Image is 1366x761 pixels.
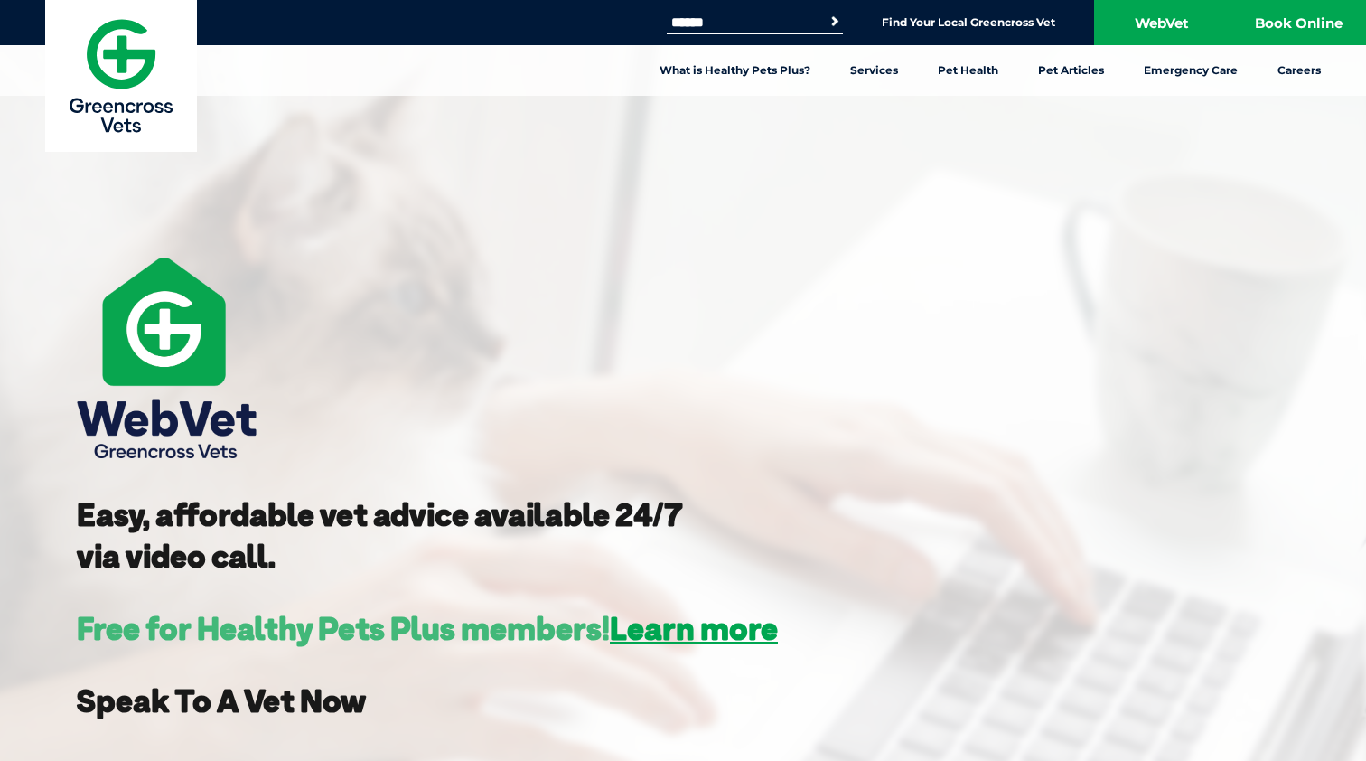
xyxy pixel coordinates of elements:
strong: Speak To A Vet Now [77,681,366,720]
h3: Free for Healthy Pets Plus members! [77,613,778,644]
a: Pet Articles [1018,45,1124,96]
a: Careers [1258,45,1341,96]
a: Services [830,45,918,96]
a: Learn more [610,608,778,648]
strong: Easy, affordable vet advice available 24/7 via video call. [77,494,683,576]
a: Emergency Care [1124,45,1258,96]
a: Pet Health [918,45,1018,96]
button: Search [826,13,844,31]
a: What is Healthy Pets Plus? [640,45,830,96]
a: Find Your Local Greencross Vet [882,15,1055,30]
